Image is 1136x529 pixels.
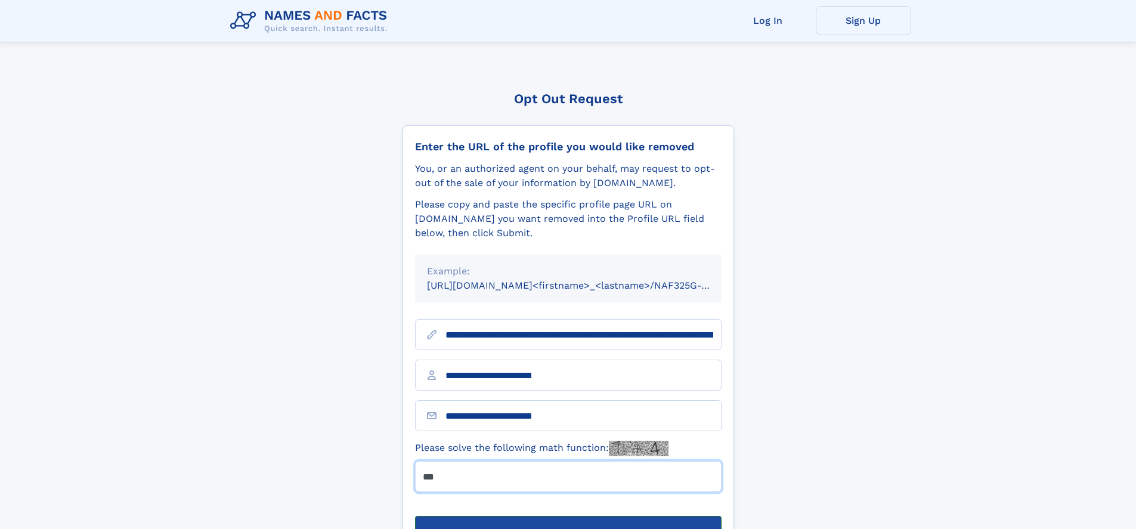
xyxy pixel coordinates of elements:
label: Please solve the following math function: [415,441,668,456]
a: Sign Up [816,6,911,35]
div: Enter the URL of the profile you would like removed [415,140,722,153]
div: Example: [427,264,710,279]
div: Please copy and paste the specific profile page URL on [DOMAIN_NAME] you want removed into the Pr... [415,197,722,240]
a: Log In [720,6,816,35]
div: Opt Out Request [403,91,734,106]
small: [URL][DOMAIN_NAME]<firstname>_<lastname>/NAF325G-xxxxxxxx [427,280,744,291]
div: You, or an authorized agent on your behalf, may request to opt-out of the sale of your informatio... [415,162,722,190]
img: Logo Names and Facts [225,5,397,37]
